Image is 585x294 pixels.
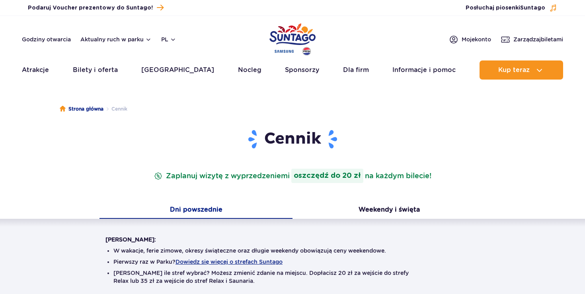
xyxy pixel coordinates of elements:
button: Aktualny ruch w parku [80,36,152,43]
button: Dni powszednie [99,202,292,219]
a: Nocleg [238,60,261,80]
li: Pierwszy raz w Parku? [113,258,472,266]
span: Suntago [520,5,545,11]
button: Dowiedz się więcej o strefach Suntago [175,259,283,265]
button: Kup teraz [480,60,563,80]
span: Kup teraz [498,66,530,74]
a: Zarządzajbiletami [501,35,563,44]
a: [GEOGRAPHIC_DATA] [141,60,214,80]
li: W wakacje, ferie zimowe, okresy świąteczne oraz długie weekendy obowiązują ceny weekendowe. [113,247,472,255]
strong: [PERSON_NAME]: [105,236,156,243]
span: Moje konto [462,35,491,43]
span: Posłuchaj piosenki [466,4,545,12]
span: Podaruj Voucher prezentowy do Suntago! [28,4,153,12]
button: Weekendy i święta [292,202,486,219]
a: Bilety i oferta [73,60,118,80]
span: Zarządzaj biletami [513,35,563,43]
a: Informacje i pomoc [392,60,456,80]
button: pl [161,35,176,43]
strong: oszczędź do 20 zł [291,169,363,183]
a: Dla firm [343,60,369,80]
a: Atrakcje [22,60,49,80]
a: Strona główna [60,105,103,113]
li: [PERSON_NAME] ile stref wybrać? Możesz zmienić zdanie na miejscu. Dopłacisz 20 zł za wejście do s... [113,269,472,285]
li: Cennik [103,105,127,113]
p: Zaplanuj wizytę z wyprzedzeniem na każdym bilecie! [152,169,433,183]
a: Godziny otwarcia [22,35,71,43]
a: Sponsorzy [285,60,319,80]
a: Park of Poland [269,20,316,56]
a: Podaruj Voucher prezentowy do Suntago! [28,2,164,13]
button: Posłuchaj piosenkiSuntago [466,4,557,12]
h1: Cennik [105,129,480,150]
a: Mojekonto [449,35,491,44]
